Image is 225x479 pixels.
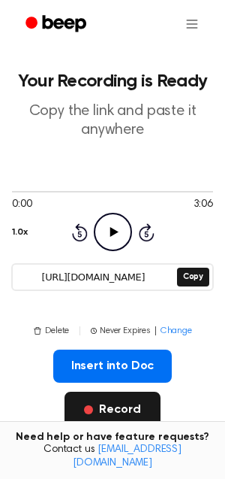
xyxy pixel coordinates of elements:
[15,10,100,39] a: Beep
[91,324,192,338] button: Never Expires|Change
[9,444,216,470] span: Contact us
[174,6,210,42] button: Open menu
[78,324,82,338] span: |
[73,444,181,468] a: [EMAIL_ADDRESS][DOMAIN_NAME]
[12,72,213,90] h1: Your Recording is Ready
[12,102,213,140] p: Copy the link and paste it anywhere
[53,350,172,383] button: Insert into Doc
[64,392,160,428] button: Record
[177,268,209,286] button: Copy
[193,197,213,213] span: 3:06
[160,324,192,338] span: Change
[33,324,69,338] button: Delete
[12,197,31,213] span: 0:00
[12,220,27,245] button: 1.0x
[154,324,157,338] span: |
